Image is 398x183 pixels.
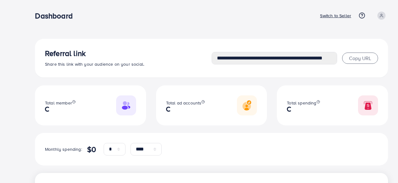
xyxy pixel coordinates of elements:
[45,61,144,67] span: Share this link with your audience on your social.
[358,95,378,115] img: Responsive image
[116,95,136,115] img: Responsive image
[287,100,316,106] span: Total spending
[45,49,212,58] h3: Referral link
[87,145,96,154] h4: $0
[45,145,82,153] p: Monthly spending:
[342,53,378,64] button: Copy URL
[166,100,202,106] span: Total ad accounts
[237,95,257,115] img: Responsive image
[349,55,371,62] span: Copy URL
[45,100,72,106] span: Total member
[320,12,351,19] p: Switch to Seller
[35,11,77,20] h3: Dashboard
